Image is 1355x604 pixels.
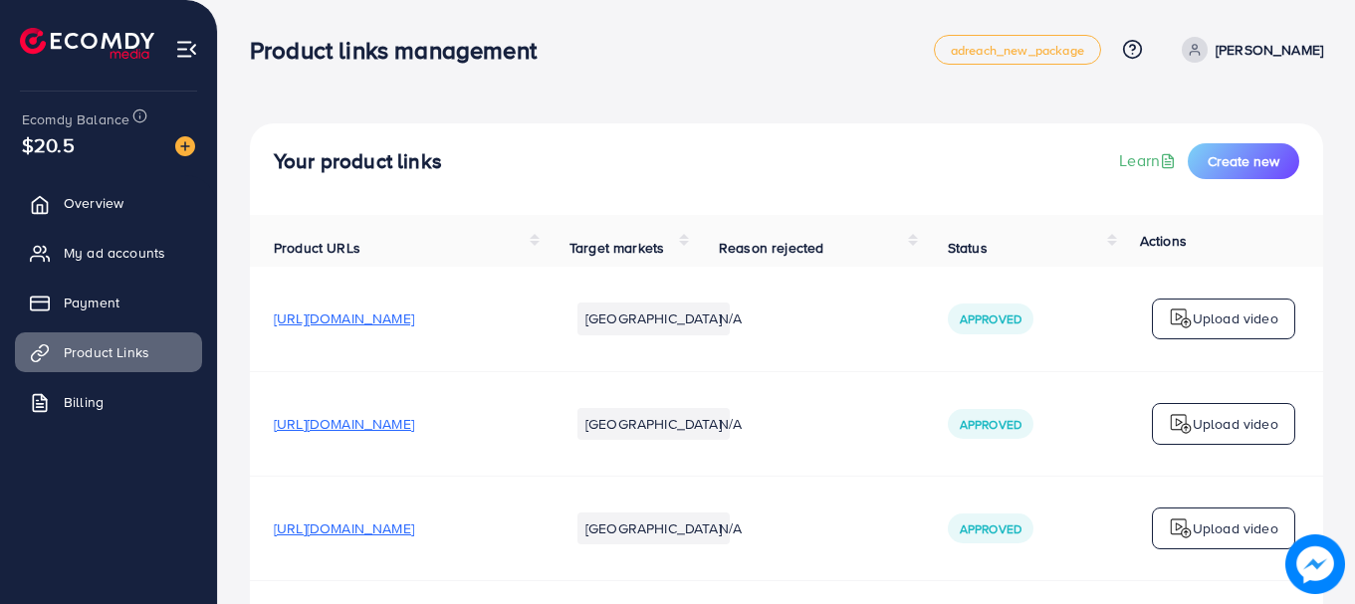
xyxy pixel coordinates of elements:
[960,520,1021,537] span: Approved
[1140,231,1187,251] span: Actions
[1193,412,1278,436] p: Upload video
[1169,516,1193,540] img: logo
[1193,306,1278,330] p: Upload video
[934,35,1101,65] a: adreach_new_package
[64,342,149,362] span: Product Links
[960,416,1021,433] span: Approved
[1169,412,1193,436] img: logo
[22,130,75,159] span: $20.5
[1285,534,1345,594] img: image
[1208,151,1279,171] span: Create new
[1174,37,1323,63] a: [PERSON_NAME]
[1216,38,1323,62] p: [PERSON_NAME]
[15,382,202,422] a: Billing
[1119,149,1180,172] a: Learn
[64,293,119,312] span: Payment
[274,149,442,174] h4: Your product links
[577,512,730,544] li: [GEOGRAPHIC_DATA]
[951,44,1084,57] span: adreach_new_package
[15,283,202,322] a: Payment
[274,308,414,328] span: [URL][DOMAIN_NAME]
[960,310,1021,327] span: Approved
[15,332,202,372] a: Product Links
[719,238,823,258] span: Reason rejected
[175,38,198,61] img: menu
[577,302,730,334] li: [GEOGRAPHIC_DATA]
[175,136,195,156] img: image
[1188,143,1299,179] button: Create new
[1193,516,1278,540] p: Upload video
[577,408,730,440] li: [GEOGRAPHIC_DATA]
[64,392,104,412] span: Billing
[64,243,165,263] span: My ad accounts
[22,109,129,129] span: Ecomdy Balance
[948,238,988,258] span: Status
[274,414,414,434] span: [URL][DOMAIN_NAME]
[1169,306,1193,330] img: logo
[20,28,154,59] img: logo
[719,308,742,328] span: N/A
[64,193,123,213] span: Overview
[719,414,742,434] span: N/A
[274,518,414,538] span: [URL][DOMAIN_NAME]
[569,238,664,258] span: Target markets
[15,233,202,273] a: My ad accounts
[274,238,360,258] span: Product URLs
[250,36,553,65] h3: Product links management
[719,518,742,538] span: N/A
[15,183,202,223] a: Overview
